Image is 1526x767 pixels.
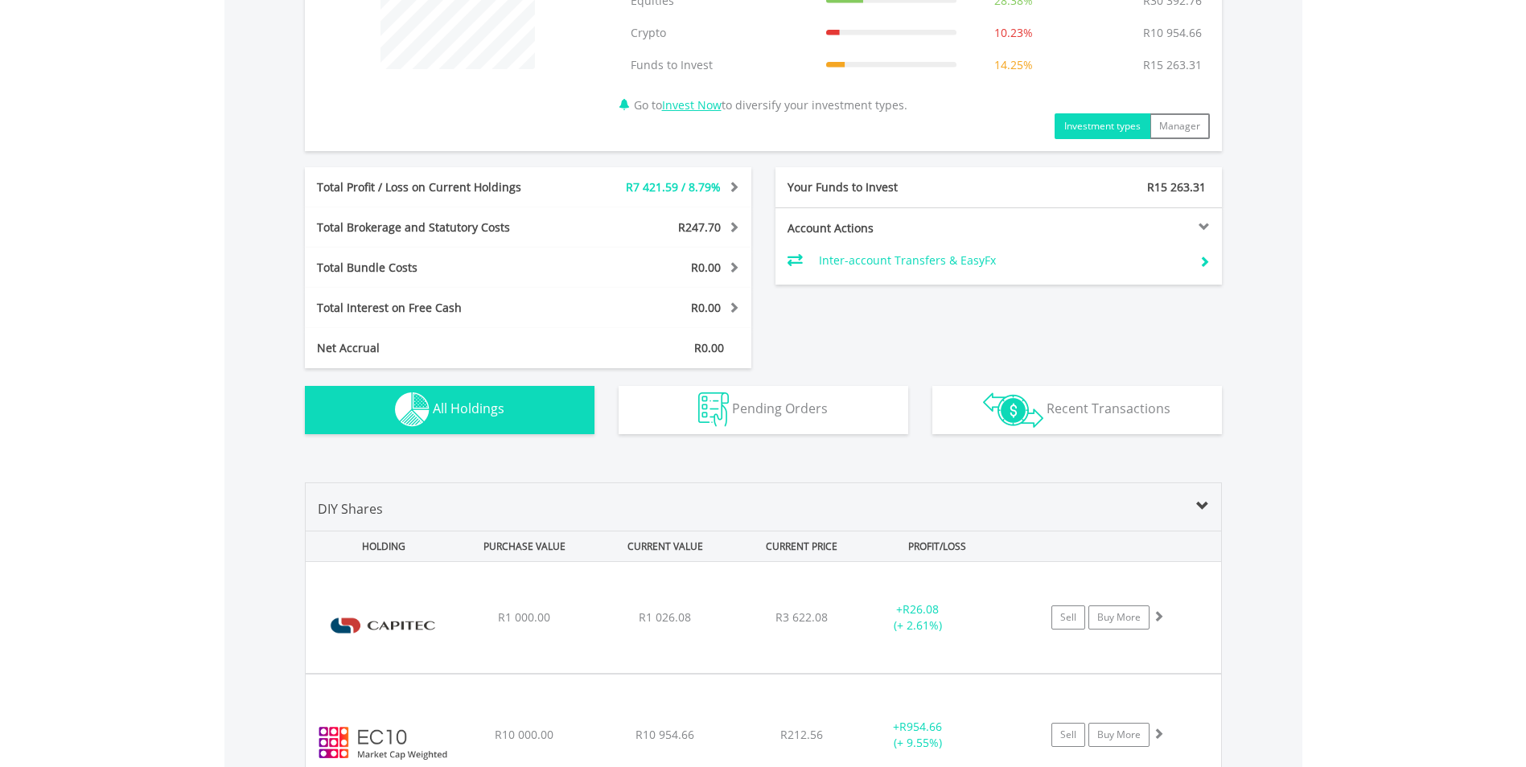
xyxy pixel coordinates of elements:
[305,179,566,195] div: Total Profit / Loss on Current Holdings
[305,300,566,316] div: Total Interest on Free Cash
[965,49,1063,81] td: 14.25%
[732,400,828,417] span: Pending Orders
[698,392,729,427] img: pending_instructions-wht.png
[678,219,721,235] span: R247.70
[691,300,721,315] span: R0.00
[932,386,1222,434] button: Recent Transactions
[305,386,594,434] button: All Holdings
[395,392,430,427] img: holdings-wht.png
[965,17,1063,49] td: 10.23%
[1135,49,1210,81] td: R15 263.31
[1135,17,1210,49] td: R10 954.66
[635,727,694,742] span: R10 954.66
[983,392,1043,428] img: transactions-zar-wht.png
[780,727,823,742] span: R212.56
[903,601,939,617] span: R26.08
[775,220,999,236] div: Account Actions
[899,719,942,734] span: R954.66
[858,601,979,634] div: + (+ 2.61%)
[314,582,452,669] img: EQU.ZA.CPI.png
[597,531,734,561] div: CURRENT VALUE
[639,609,691,625] span: R1 026.08
[1047,400,1170,417] span: Recent Transactions
[1055,113,1150,139] button: Investment types
[1150,113,1210,139] button: Manager
[869,531,1006,561] div: PROFIT/LOSS
[623,17,818,49] td: Crypto
[495,727,553,742] span: R10 000.00
[858,719,979,751] div: + (+ 9.55%)
[619,386,908,434] button: Pending Orders
[318,500,383,518] span: DIY Shares
[737,531,865,561] div: CURRENT PRICE
[623,49,818,81] td: Funds to Invest
[1051,723,1085,747] a: Sell
[662,97,722,113] a: Invest Now
[626,179,721,195] span: R7 421.59 / 8.79%
[1088,723,1150,747] a: Buy More
[498,609,550,625] span: R1 000.00
[1147,179,1206,195] span: R15 263.31
[456,531,594,561] div: PURCHASE VALUE
[305,340,566,356] div: Net Accrual
[306,531,453,561] div: HOLDING
[305,260,566,276] div: Total Bundle Costs
[305,219,566,236] div: Total Brokerage and Statutory Costs
[433,400,504,417] span: All Holdings
[1088,605,1150,630] a: Buy More
[691,260,721,275] span: R0.00
[775,609,828,625] span: R3 622.08
[775,179,999,195] div: Your Funds to Invest
[694,340,724,355] span: R0.00
[819,248,1187,273] td: Inter-account Transfers & EasyFx
[1051,605,1085,630] a: Sell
